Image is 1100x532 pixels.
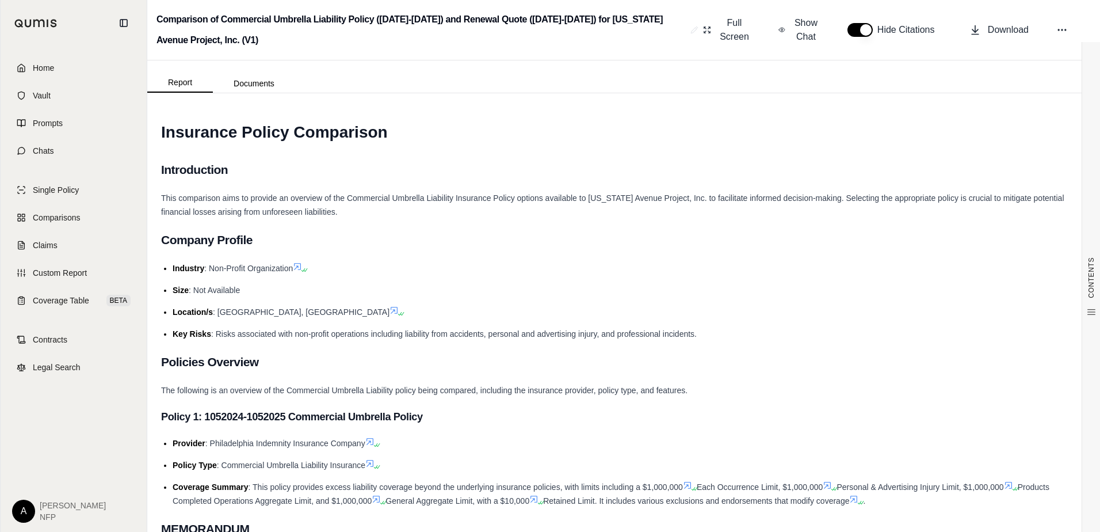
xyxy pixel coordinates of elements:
[161,116,1086,149] h1: Insurance Policy Comparison
[33,212,80,223] span: Comparisons
[161,193,1064,216] span: This comparison aims to provide an overview of the Commercial Umbrella Liability Insurance Policy...
[837,482,1003,492] span: Personal & Advertising Injury Limit, $1,000,000
[213,74,295,93] button: Documents
[7,260,140,286] a: Custom Report
[718,16,751,44] span: Full Screen
[7,177,140,203] a: Single Policy
[7,355,140,380] a: Legal Search
[161,158,1086,182] h2: Introduction
[33,334,67,345] span: Contracts
[217,461,365,470] span: : Commercial Umbrella Liability Insurance
[189,286,240,295] span: : Not Available
[173,329,211,339] span: Key Risks
[12,500,35,523] div: A
[161,228,1086,252] h2: Company Profile
[877,23,942,37] span: Hide Citations
[40,511,106,523] span: NFP
[698,12,755,48] button: Full Screen
[173,264,204,273] span: Industry
[965,18,1033,41] button: Download
[792,16,820,44] span: Show Chat
[33,117,63,129] span: Prompts
[7,288,140,313] a: Coverage TableBETA
[33,62,54,74] span: Home
[147,73,213,93] button: Report
[33,295,89,306] span: Coverage Table
[249,482,683,492] span: : This policy provides excess liability coverage beyond the underlying insurance policies, with l...
[33,267,87,279] span: Custom Report
[7,83,140,108] a: Vault
[543,496,849,506] span: Retained Limit. It includes various exclusions and endorsements that modify coverage
[114,14,133,32] button: Collapse sidebar
[7,55,140,81] a: Home
[7,138,140,164] a: Chats
[205,439,365,448] span: : Philadelphia Indemnity Insurance Company
[161,350,1086,374] h2: Policies Overview
[33,184,79,196] span: Single Policy
[7,327,140,352] a: Contracts
[33,145,54,157] span: Chats
[161,406,1086,427] h3: Policy 1: 1052024-1052025 Commercial Umbrella Policy
[173,461,217,470] span: Policy Type
[106,295,131,306] span: BETA
[697,482,823,492] span: Each Occurrence Limit, $1,000,000
[988,23,1029,37] span: Download
[33,240,58,251] span: Claims
[14,19,58,28] img: Qumis Logo
[173,439,205,448] span: Provider
[385,496,529,506] span: General Aggregate Limit, with a $10,000
[1087,257,1096,298] span: CONTENTS
[40,500,106,511] span: [PERSON_NAME]
[213,307,389,317] span: : [GEOGRAPHIC_DATA], [GEOGRAPHIC_DATA]
[173,286,189,295] span: Size
[863,496,865,506] span: .
[33,90,51,101] span: Vault
[211,329,697,339] span: : Risks associated with non-profit operations including liability from accidents, personal and ad...
[7,111,140,136] a: Prompts
[173,482,249,492] span: Coverage Summary
[7,205,140,230] a: Comparisons
[156,9,686,51] h2: Comparison of Commercial Umbrella Liability Policy ([DATE]-[DATE]) and Renewal Quote ([DATE]-[DAT...
[7,233,140,258] a: Claims
[173,307,213,317] span: Location/s
[161,386,687,395] span: The following is an overview of the Commercial Umbrella Liability policy being compared, includin...
[33,362,81,373] span: Legal Search
[204,264,293,273] span: : Non-Profit Organization
[774,12,824,48] button: Show Chat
